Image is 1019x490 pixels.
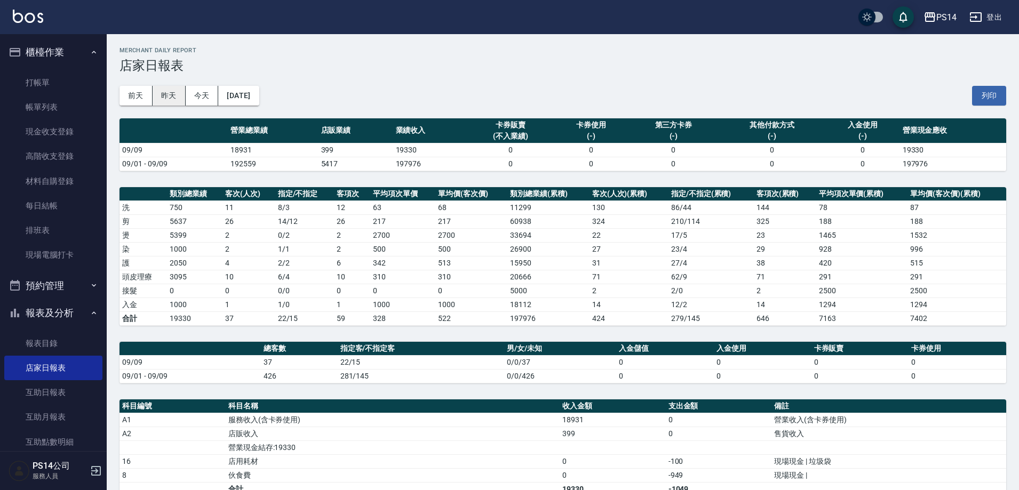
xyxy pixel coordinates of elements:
a: 排班表 [4,218,102,243]
td: 71 [754,270,816,284]
td: 59 [334,311,370,325]
td: 22/15 [275,311,335,325]
td: 0 [811,355,909,369]
th: 營業現金應收 [900,118,1006,143]
a: 現金收支登錄 [4,119,102,144]
td: 0 [666,413,772,427]
th: 平均項次單價 [370,187,435,201]
td: 09/09 [120,355,261,369]
td: 217 [435,214,507,228]
button: 前天 [120,86,153,106]
td: 染 [120,242,167,256]
td: 279/145 [668,311,754,325]
td: 現場現金 | 垃圾袋 [771,454,1006,468]
td: 71 [590,270,668,284]
img: Person [9,460,30,481]
td: 店用耗材 [226,454,560,468]
td: A2 [120,427,226,440]
td: 0 [334,284,370,298]
td: 2 [222,242,275,256]
td: 燙 [120,228,167,242]
td: 513 [435,256,507,270]
td: 144 [754,200,816,214]
td: 78 [816,200,908,214]
td: 27 [590,242,668,256]
th: 客項次(累積) [754,187,816,201]
td: 服務收入(含卡券使用) [226,413,560,427]
td: 0 [825,143,900,157]
td: 399 [560,427,666,440]
td: 0 [666,427,772,440]
div: 其他付款方式 [721,119,822,131]
td: 0 [909,369,1006,383]
td: 7163 [816,311,908,325]
td: 12 [334,200,370,214]
td: 0/0/37 [504,355,616,369]
td: 2500 [907,284,1006,298]
td: 310 [370,270,435,284]
td: 515 [907,256,1006,270]
th: 支出金額 [666,399,772,413]
th: 營業總業績 [228,118,319,143]
td: 8 / 3 [275,200,335,214]
td: 0 [714,355,811,369]
td: 1 / 0 [275,298,335,311]
div: PS14 [936,11,957,24]
td: 328 [370,311,435,325]
td: 420 [816,256,908,270]
a: 報表目錄 [4,331,102,356]
td: 6 / 4 [275,270,335,284]
td: 281/145 [338,369,505,383]
td: 入金 [120,298,167,311]
td: 22/15 [338,355,505,369]
td: 2 [334,242,370,256]
td: 1465 [816,228,908,242]
div: (-) [556,131,626,142]
td: 0 [719,143,825,157]
button: save [893,6,914,28]
td: 62 / 9 [668,270,754,284]
th: 收入金額 [560,399,666,413]
td: 324 [590,214,668,228]
td: 2 [754,284,816,298]
th: 總客數 [261,342,338,356]
td: 188 [907,214,1006,228]
td: 伙食費 [226,468,560,482]
td: 0 [616,355,714,369]
td: 210 / 114 [668,214,754,228]
td: 0 [435,284,507,298]
td: 291 [816,270,908,284]
th: 客次(人次)(累積) [590,187,668,201]
td: 23 [754,228,816,242]
td: 291 [907,270,1006,284]
a: 材料自購登錄 [4,169,102,194]
td: 11 [222,200,275,214]
td: 38 [754,256,816,270]
td: 店販收入 [226,427,560,440]
td: 2 / 2 [275,256,335,270]
td: 0 [554,143,628,157]
td: 26 [334,214,370,228]
td: 0 [222,284,275,298]
td: 剪 [120,214,167,228]
td: 27 / 4 [668,256,754,270]
td: 8 [120,468,226,482]
th: 卡券使用 [909,342,1006,356]
div: (-) [828,131,897,142]
td: 1 [222,298,275,311]
td: 17 / 5 [668,228,754,242]
td: 500 [435,242,507,256]
td: 現場現金 | [771,468,1006,482]
td: 63 [370,200,435,214]
td: 424 [590,311,668,325]
a: 現場電腦打卡 [4,243,102,267]
a: 互助日報表 [4,380,102,405]
td: 26 [222,214,275,228]
button: 報表及分析 [4,299,102,327]
td: 928 [816,242,908,256]
td: 500 [370,242,435,256]
th: 科目名稱 [226,399,560,413]
a: 互助月報表 [4,405,102,429]
td: 09/09 [120,143,228,157]
td: 護 [120,256,167,270]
